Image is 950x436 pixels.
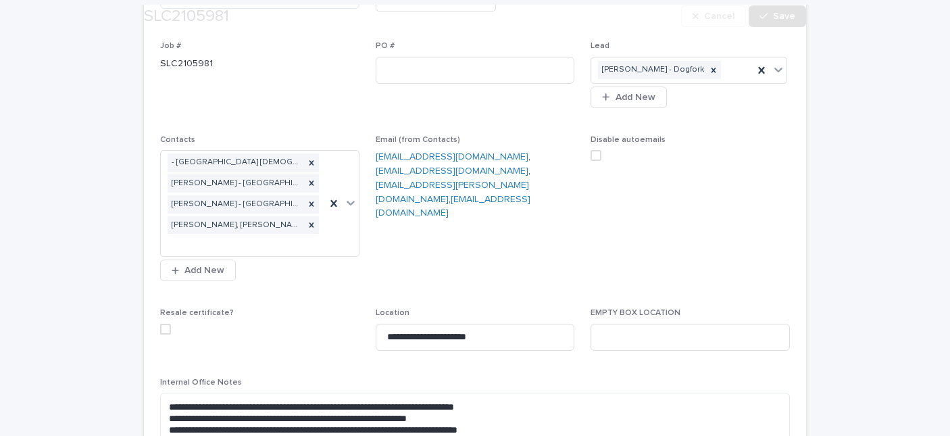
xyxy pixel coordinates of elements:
[591,309,680,317] span: EMPTY BOX LOCATION
[591,136,666,144] span: Disable autoemails
[160,57,359,71] p: SLC2105981
[598,61,706,79] div: [PERSON_NAME] - Dogfork
[160,379,242,387] span: Internal Office Notes
[376,195,530,218] a: [EMAIL_ADDRESS][DOMAIN_NAME]
[160,42,181,50] span: Job #
[376,42,395,50] span: PO #
[616,93,655,102] span: Add New
[376,150,575,220] p: , , ,
[591,42,609,50] span: Lead
[168,216,304,235] div: [PERSON_NAME], [PERSON_NAME] -
[376,136,460,144] span: Email (from Contacts)
[376,309,409,317] span: Location
[168,195,304,214] div: [PERSON_NAME] - [GEOGRAPHIC_DATA] [DEMOGRAPHIC_DATA][GEOGRAPHIC_DATA]
[160,260,236,281] button: Add New
[773,11,795,21] span: Save
[749,5,806,27] button: Save
[168,153,304,172] div: - [GEOGRAPHIC_DATA] [DEMOGRAPHIC_DATA][GEOGRAPHIC_DATA]
[184,266,224,275] span: Add New
[704,11,734,21] span: Cancel
[160,136,195,144] span: Contacts
[160,309,234,317] span: Resale certificate?
[376,180,529,204] a: [EMAIL_ADDRESS][PERSON_NAME][DOMAIN_NAME]
[168,174,304,193] div: [PERSON_NAME] - [GEOGRAPHIC_DATA] [DEMOGRAPHIC_DATA][GEOGRAPHIC_DATA]
[376,166,528,176] a: [EMAIL_ADDRESS][DOMAIN_NAME]
[376,152,528,162] a: [EMAIL_ADDRESS][DOMAIN_NAME]
[144,7,229,26] h2: SLC2105981
[591,87,666,108] button: Add New
[681,5,746,27] button: Cancel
